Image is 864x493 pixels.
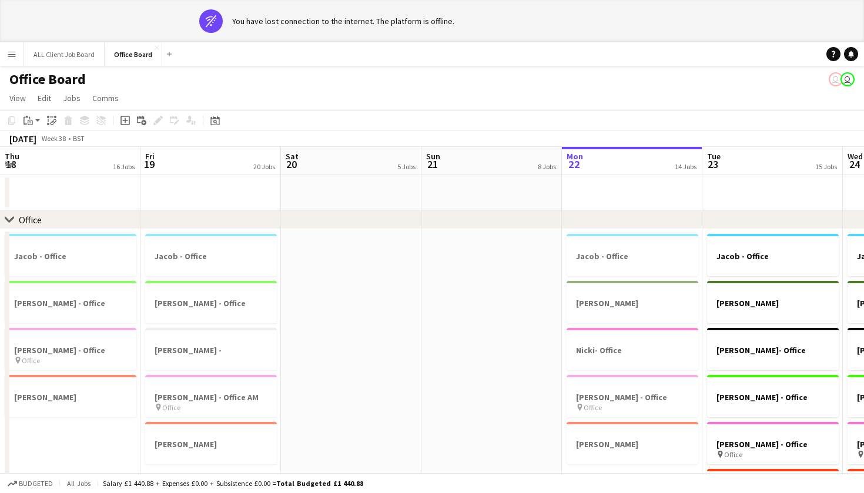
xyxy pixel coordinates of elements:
div: 15 Jobs [815,162,837,171]
button: Office Board [105,43,162,66]
span: 22 [565,157,583,171]
h3: [PERSON_NAME] - Office [5,298,136,308]
div: You have lost connection to the internet. The platform is offline. [232,16,454,26]
app-job-card: Jacob - Office [145,234,277,276]
app-job-card: Jacob - Office [567,234,698,276]
app-job-card: Nicki- Office [567,328,698,370]
div: Jacob - Office [707,234,839,276]
span: 21 [424,157,440,171]
span: 18 [3,157,19,171]
app-job-card: [PERSON_NAME] - Office [707,375,839,417]
span: All jobs [65,479,93,488]
a: Edit [33,90,56,106]
div: BST [73,134,85,143]
app-user-avatar: Jamie Neale [829,72,843,86]
h3: [PERSON_NAME] - Office [145,298,277,308]
span: Sat [286,151,299,162]
div: 5 Jobs [397,162,416,171]
h3: [PERSON_NAME] - Office [567,392,698,403]
span: Wed [848,151,863,162]
h3: [PERSON_NAME] [567,298,698,308]
h3: [PERSON_NAME] - Office [5,345,136,356]
button: ALL Client Job Board [24,43,105,66]
div: 14 Jobs [675,162,696,171]
span: 19 [143,157,155,171]
span: Comms [92,93,119,103]
span: Jobs [63,93,81,103]
span: Office [724,450,742,459]
h3: [PERSON_NAME]- Office [707,345,839,356]
h3: [PERSON_NAME] [5,392,136,403]
app-job-card: [PERSON_NAME] - Office [5,281,136,323]
h3: [PERSON_NAME] [145,439,277,450]
span: Office [584,403,602,412]
app-job-card: [PERSON_NAME] [567,281,698,323]
app-job-card: [PERSON_NAME] [145,422,277,464]
div: Salary £1 440.88 + Expenses £0.00 + Subsistence £0.00 = [103,479,363,488]
app-job-card: Jacob - Office [5,234,136,276]
a: Comms [88,90,123,106]
app-job-card: [PERSON_NAME]- Office [707,328,839,370]
span: Thu [5,151,19,162]
div: 20 Jobs [253,162,275,171]
a: Jobs [58,90,85,106]
h3: [PERSON_NAME] - Office [707,439,839,450]
span: Total Budgeted £1 440.88 [276,479,363,488]
h3: Jacob - Office [145,251,277,261]
app-job-card: [PERSON_NAME] [5,375,136,417]
h3: [PERSON_NAME] - Office [707,392,839,403]
span: Office [162,403,180,412]
span: Edit [38,93,51,103]
span: 24 [846,157,863,171]
span: Sun [426,151,440,162]
h3: [PERSON_NAME] - Office AM [145,392,277,403]
app-job-card: [PERSON_NAME] [707,281,839,323]
span: 20 [284,157,299,171]
app-job-card: [PERSON_NAME] - [145,328,277,370]
h3: Jacob - Office [5,251,136,261]
h3: Jacob - Office [707,251,839,261]
h3: Nicki- Office [567,345,698,356]
h3: [PERSON_NAME] - [145,345,277,356]
app-job-card: [PERSON_NAME] - Office [145,281,277,323]
span: Week 38 [39,134,68,143]
app-job-card: [PERSON_NAME] - Office AM Office [145,375,277,417]
div: [DATE] [9,133,36,145]
span: Mon [567,151,583,162]
div: 16 Jobs [113,162,135,171]
h3: Jacob - Office [567,251,698,261]
span: Budgeted [19,479,53,488]
span: Office [22,356,40,365]
app-job-card: [PERSON_NAME] - Office Office [567,375,698,417]
span: Fri [145,151,155,162]
div: 8 Jobs [538,162,556,171]
h1: Office Board [9,71,86,88]
app-job-card: [PERSON_NAME] [567,422,698,464]
h3: [PERSON_NAME] [567,439,698,450]
app-job-card: [PERSON_NAME] - Office Office [5,328,136,370]
app-job-card: [PERSON_NAME] - Office Office [707,422,839,464]
a: View [5,90,31,106]
span: Tue [707,151,721,162]
button: Budgeted [6,477,55,490]
app-user-avatar: Suzy Cody [840,72,855,86]
h3: [PERSON_NAME] [707,298,839,308]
